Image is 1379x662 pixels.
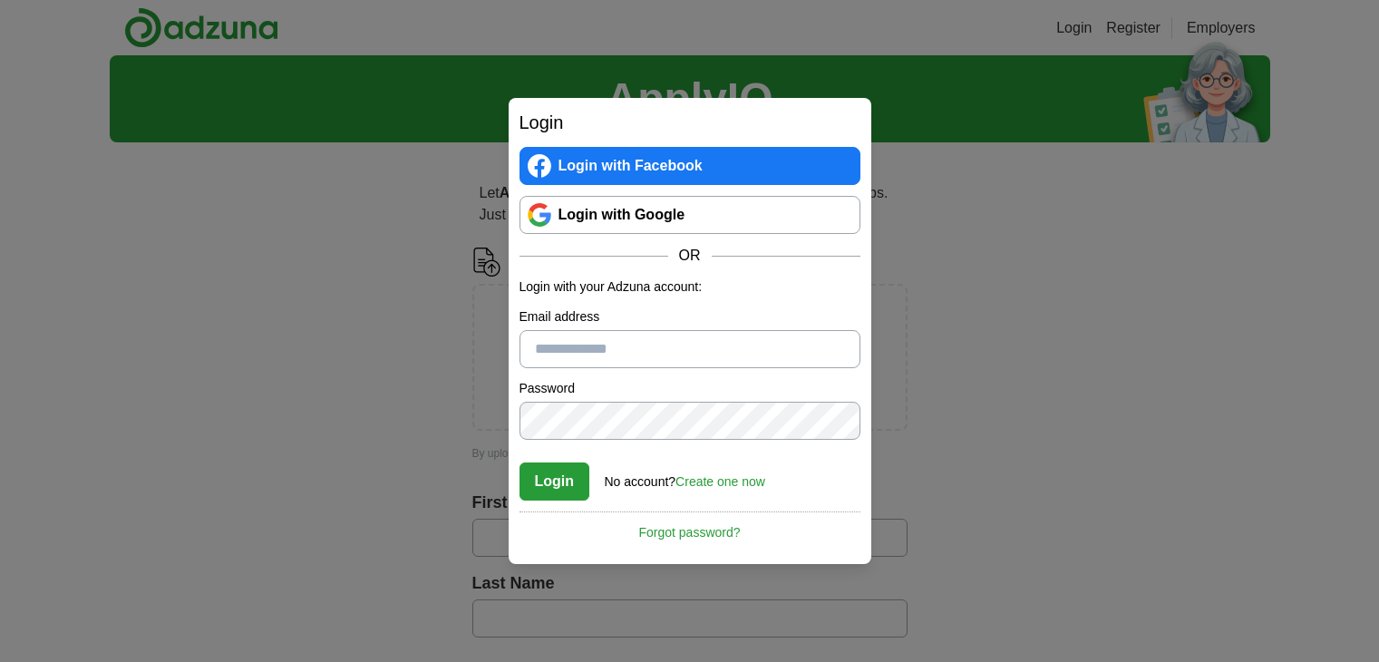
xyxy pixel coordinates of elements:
label: Password [520,379,860,398]
h2: Login [520,109,860,136]
span: OR [668,245,712,267]
a: Forgot password? [520,511,860,542]
a: Login with Facebook [520,147,860,185]
a: Create one now [675,474,765,489]
button: Login [520,462,590,501]
div: No account? [605,462,765,492]
label: Email address [520,307,860,326]
a: Login with Google [520,196,860,234]
p: Login with your Adzuna account: [520,277,860,297]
